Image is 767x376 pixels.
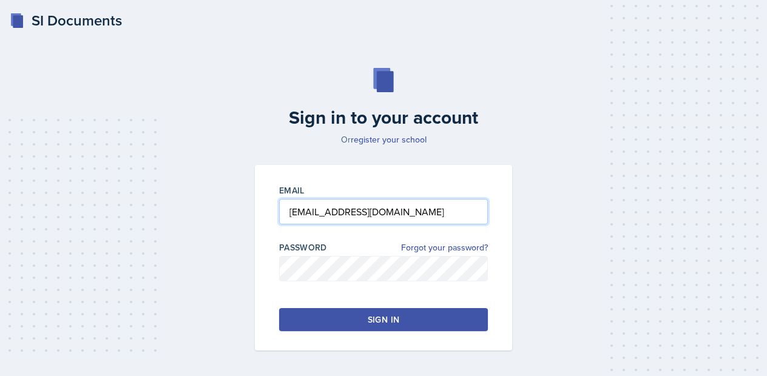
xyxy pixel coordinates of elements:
[248,107,519,129] h2: Sign in to your account
[279,199,488,224] input: Email
[401,241,488,254] a: Forgot your password?
[279,184,305,196] label: Email
[279,241,327,253] label: Password
[10,10,122,32] a: SI Documents
[248,133,519,146] p: Or
[279,308,488,331] button: Sign in
[368,314,399,326] div: Sign in
[351,133,427,146] a: register your school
